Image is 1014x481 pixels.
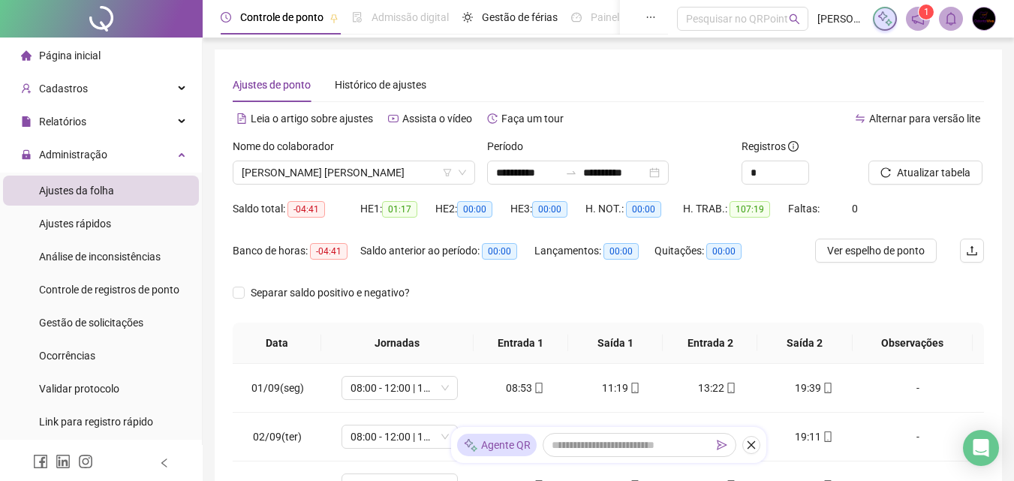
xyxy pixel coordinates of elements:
[236,113,247,124] span: file-text
[663,323,757,364] th: Entrada 2
[351,377,449,399] span: 08:00 - 12:00 | 13:00 - 17:00
[443,168,452,177] span: filter
[39,116,86,128] span: Relatórios
[329,14,339,23] span: pushpin
[56,454,71,469] span: linkedin
[39,218,111,230] span: Ajustes rápidos
[482,11,558,23] span: Gestão de férias
[821,431,833,442] span: mobile
[39,383,119,395] span: Validar protocolo
[33,454,48,469] span: facebook
[482,243,517,260] span: 00:00
[591,11,649,23] span: Painel do DP
[360,242,534,260] div: Saldo anterior ao período:
[565,167,577,179] span: swap-right
[21,149,32,160] span: lock
[39,350,95,362] span: Ocorrências
[335,79,426,91] span: Histórico de ajustes
[253,431,302,443] span: 02/09(ter)
[865,335,961,351] span: Observações
[746,440,757,450] span: close
[757,323,852,364] th: Saída 2
[352,12,363,23] span: file-done
[565,167,577,179] span: to
[159,458,170,468] span: left
[463,437,478,453] img: sparkle-icon.fc2bf0ac1784a2077858766a79e2daf3.svg
[388,113,399,124] span: youtube
[39,284,179,296] span: Controle de registros de ponto
[240,11,323,23] span: Controle de ponto
[487,138,533,155] label: Período
[78,454,93,469] span: instagram
[360,200,435,218] div: HE 1:
[39,416,153,428] span: Link para registro rápido
[788,203,822,215] span: Faltas:
[402,113,472,125] span: Assista o vídeo
[683,200,788,218] div: H. TRAB.:
[532,201,567,218] span: 00:00
[654,242,760,260] div: Quitações:
[233,242,360,260] div: Banco de horas:
[853,323,973,364] th: Observações
[877,11,893,27] img: sparkle-icon.fc2bf0ac1784a2077858766a79e2daf3.svg
[251,113,373,125] span: Leia o artigo sobre ajustes
[778,428,850,445] div: 19:11
[817,11,864,27] span: [PERSON_NAME]
[351,425,449,448] span: 08:00 - 12:00 | 13:00 - 17:00
[242,161,466,184] span: BETINA PEREIRA REGO CARDERELLI
[724,383,736,393] span: mobile
[628,383,640,393] span: mobile
[39,83,88,95] span: Cadastros
[778,380,850,396] div: 19:39
[474,323,568,364] th: Entrada 1
[874,380,962,396] div: -
[233,200,360,218] div: Saldo total:
[510,200,585,218] div: HE 3:
[963,430,999,466] div: Open Intercom Messenger
[532,383,544,393] span: mobile
[911,12,925,26] span: notification
[897,164,970,181] span: Atualizar tabela
[534,242,654,260] div: Lançamentos:
[21,116,32,127] span: file
[21,83,32,94] span: user-add
[645,12,656,23] span: ellipsis
[489,380,561,396] div: 08:53
[39,251,161,263] span: Análise de inconsistências
[682,380,754,396] div: 13:22
[233,138,344,155] label: Nome do colaborador
[880,167,891,178] span: reload
[827,242,925,259] span: Ver espelho de ponto
[869,113,980,125] span: Alternar para versão lite
[39,317,143,329] span: Gestão de solicitações
[852,203,858,215] span: 0
[874,428,962,445] div: -
[585,200,683,218] div: H. NOT.:
[924,7,929,17] span: 1
[435,200,510,218] div: HE 2:
[966,245,978,257] span: upload
[626,201,661,218] span: 00:00
[730,201,770,218] span: 107:19
[310,243,348,260] span: -04:41
[789,14,800,25] span: search
[944,12,958,26] span: bell
[372,11,449,23] span: Admissão digital
[233,79,311,91] span: Ajustes de ponto
[501,113,564,125] span: Faça um tour
[287,201,325,218] span: -04:41
[868,161,982,185] button: Atualizar tabela
[568,323,663,364] th: Saída 1
[462,12,473,23] span: sun
[603,243,639,260] span: 00:00
[39,50,101,62] span: Página inicial
[21,50,32,61] span: home
[855,113,865,124] span: swap
[457,434,537,456] div: Agente QR
[321,323,474,364] th: Jornadas
[221,12,231,23] span: clock-circle
[251,382,304,394] span: 01/09(seg)
[571,12,582,23] span: dashboard
[245,284,416,301] span: Separar saldo positivo e negativo?
[457,201,492,218] span: 00:00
